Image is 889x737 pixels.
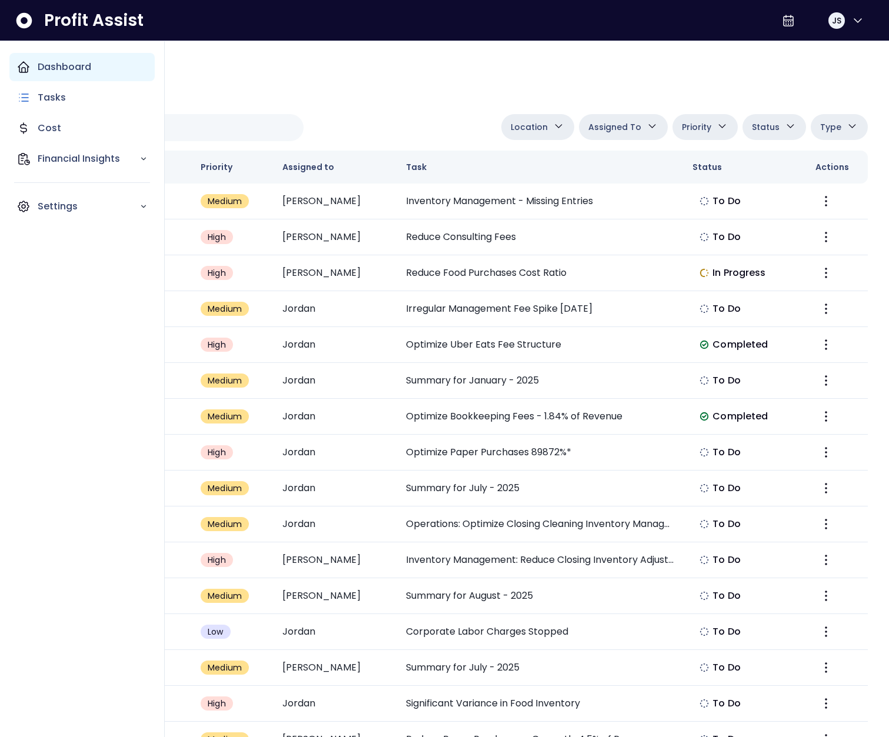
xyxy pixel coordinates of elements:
[712,625,741,639] span: To Do
[208,267,226,279] span: High
[588,120,641,134] span: Assigned To
[273,650,396,686] td: [PERSON_NAME]
[397,399,684,435] td: Optimize Bookkeeping Fees - 1.84% of Revenue
[511,120,548,134] span: Location
[273,578,396,614] td: [PERSON_NAME]
[397,542,684,578] td: Inventory Management: Reduce Closing Inventory Adjustments
[397,151,684,184] th: Task
[397,578,684,614] td: Summary for August - 2025
[815,693,837,714] button: More
[208,590,242,602] span: Medium
[208,375,242,386] span: Medium
[38,152,139,166] p: Financial Insights
[397,506,684,542] td: Operations: Optimize Closing Cleaning Inventory Management
[273,435,396,471] td: Jordan
[683,151,806,184] th: Status
[273,327,396,363] td: Jordan
[700,304,709,314] img: todo
[38,199,139,214] p: Settings
[700,519,709,529] img: todo
[712,445,741,459] span: To Do
[700,340,709,349] img: completed
[712,661,741,675] span: To Do
[815,585,837,606] button: More
[815,191,837,212] button: More
[208,231,226,243] span: High
[806,151,868,184] th: Actions
[208,698,226,709] span: High
[208,446,226,458] span: High
[397,255,684,291] td: Reduce Food Purchases Cost Ratio
[820,120,841,134] span: Type
[700,483,709,493] img: todo
[815,226,837,248] button: More
[208,518,242,530] span: Medium
[397,650,684,686] td: Summary for July - 2025
[712,409,768,423] span: Completed
[682,120,711,134] span: Priority
[273,471,396,506] td: Jordan
[712,696,741,711] span: To Do
[700,627,709,636] img: todo
[273,255,396,291] td: [PERSON_NAME]
[712,517,741,531] span: To Do
[397,686,684,722] td: Significant Variance in Food Inventory
[815,262,837,284] button: More
[712,553,741,567] span: To Do
[815,621,837,642] button: More
[208,303,242,315] span: Medium
[208,554,226,566] span: High
[700,376,709,385] img: todo
[712,338,768,352] span: Completed
[38,91,66,105] p: Tasks
[397,291,684,327] td: Irregular Management Fee Spike [DATE]
[273,291,396,327] td: Jordan
[700,448,709,457] img: todo
[397,471,684,506] td: Summary for July - 2025
[38,60,91,74] p: Dashboard
[712,373,741,388] span: To Do
[815,442,837,463] button: More
[208,626,224,638] span: Low
[208,662,242,673] span: Medium
[397,219,684,255] td: Reduce Consulting Fees
[815,549,837,571] button: More
[815,370,837,391] button: More
[700,196,709,206] img: todo
[815,513,837,535] button: More
[700,591,709,601] img: todo
[208,195,242,207] span: Medium
[815,657,837,678] button: More
[832,15,841,26] span: JS
[273,151,396,184] th: Assigned to
[273,506,396,542] td: Jordan
[397,435,684,471] td: Optimize Paper Purchases 89872%*
[208,339,226,351] span: High
[700,663,709,672] img: todo
[273,184,396,219] td: [PERSON_NAME]
[700,555,709,565] img: todo
[815,478,837,499] button: More
[712,266,765,280] span: In Progress
[191,151,273,184] th: Priority
[273,219,396,255] td: [PERSON_NAME]
[273,686,396,722] td: Jordan
[44,10,144,31] span: Profit Assist
[815,334,837,355] button: More
[712,194,741,208] span: To Do
[712,302,741,316] span: To Do
[397,363,684,399] td: Summary for January - 2025
[712,481,741,495] span: To Do
[815,406,837,427] button: More
[712,589,741,603] span: To Do
[273,542,396,578] td: [PERSON_NAME]
[397,184,684,219] td: Inventory Management - Missing Entries
[815,298,837,319] button: More
[273,363,396,399] td: Jordan
[38,121,61,135] p: Cost
[208,411,242,422] span: Medium
[397,614,684,650] td: Corporate Labor Charges Stopped
[752,120,780,134] span: Status
[273,399,396,435] td: Jordan
[397,327,684,363] td: Optimize Uber Eats Fee Structure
